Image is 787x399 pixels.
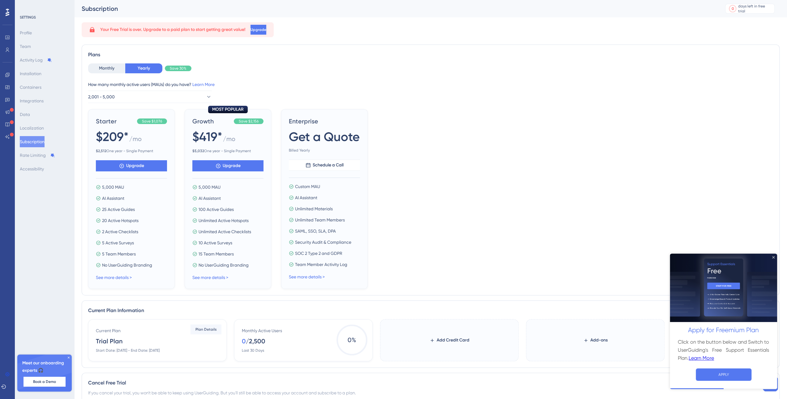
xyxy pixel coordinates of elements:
span: SOC 2 Type 2 and GDPR [295,250,342,257]
a: See more details > [192,275,228,280]
div: How many monthly active users (MAUs) do you have? [88,81,773,88]
span: 100 Active Guides [199,206,234,213]
span: 5 Team Members [102,250,136,258]
span: 20 Active Hotspots [102,217,139,224]
div: 0 [242,337,246,345]
div: If you cancel your trial, you won't be able to keep using UserGuiding. But you'll still be able t... [88,389,773,397]
span: Your Free Trial is over. Upgrade to a paid plan to start getting great value! [100,26,246,33]
a: Learn More [19,101,44,109]
button: Rate Limiting [20,150,55,161]
button: Add-ons [583,335,608,346]
button: Plan Details [190,324,221,334]
span: No UserGuiding Branding [102,261,152,269]
span: Upgrade [223,162,241,169]
span: Custom MAU [295,183,320,190]
span: AI Assistant [102,195,124,202]
div: SETTINGS [20,15,70,20]
button: Open AI Assistant Launcher [2,2,17,17]
img: launcher-image-alternative-text [4,4,15,15]
span: SAML, SSO, SLA, DPA [295,227,336,235]
div: / 2,500 [246,337,265,345]
span: 2,001 - 5,000 [88,93,115,101]
span: $209* [96,128,129,145]
button: Integrations [20,95,44,106]
span: Schedule a Call [313,161,344,169]
button: Yearly [125,63,162,73]
span: Enterprise [289,117,360,126]
button: Upgrade [192,160,263,171]
span: Save $2,156 [239,119,259,124]
button: 2,001 - 5,000 [88,91,212,103]
span: Unlimited Team Members [295,216,345,224]
button: Book a Demo [24,377,66,387]
span: Team Member Activity Log [295,261,347,268]
button: Accessibility [20,163,44,174]
div: Last 30 Days [242,348,264,353]
a: Learn More [192,82,215,87]
button: APPLY [26,115,82,127]
div: 0 [731,6,734,11]
button: Team [20,41,31,52]
button: Upgrade [250,25,266,35]
span: Add Credit Card [437,337,469,344]
span: One year - Single Payment [192,148,263,153]
button: Profile [20,27,32,38]
div: MOST POPULAR [208,106,248,113]
a: See more details > [96,275,132,280]
span: One year - Single Payment [96,148,167,153]
span: Unlimited Materials [295,205,333,212]
span: Get a Quote [289,128,360,145]
span: Add-ons [590,337,608,344]
button: Schedule a Call [289,160,360,171]
span: Upgrade [126,162,144,169]
span: AI Assistant [199,195,221,202]
span: Meet our onboarding experts 🎧 [22,359,67,374]
a: See more details > [289,274,325,279]
span: Book a Demo [33,379,56,384]
div: Close Preview [102,2,105,5]
span: Unlimited Active Checklists [199,228,251,235]
span: Save 30% [170,66,186,71]
span: Growth [192,117,231,126]
span: $419* [192,128,222,145]
span: 0 % [336,324,367,355]
button: Upgrade [96,160,167,171]
div: Trial Plan [96,337,122,345]
button: Monthly [88,63,125,73]
div: Cancel Free Trial [88,379,773,387]
b: $ 2,512 [96,149,106,153]
span: Unlimited Active Hotspots [199,217,249,224]
span: 15 Team Members [199,250,234,258]
button: Localization [20,122,44,134]
span: Security Audit & Compliance [295,238,351,246]
button: Subscription [20,136,45,147]
button: Add Credit Card [430,335,469,346]
h3: Click on the button below and Switch to UserGuiding's Free Support Essentials Plan. [8,84,99,109]
span: AI Assistant [295,194,317,201]
div: Plans [88,51,773,58]
button: Data [20,109,30,120]
div: Start Date: [DATE] - End Date: [DATE] [96,348,160,353]
span: / mo [223,135,235,146]
span: 5 Active Surveys [102,239,134,247]
div: Monthly Active Users [242,327,282,334]
span: Plan Details [195,327,217,332]
button: Containers [20,82,41,93]
span: 2 Active Checklists [102,228,138,235]
div: Subscription [82,4,710,13]
span: 25 Active Guides [102,206,135,213]
b: $ 5,032 [192,149,204,153]
span: Billed Yearly [289,148,360,153]
span: Starter [96,117,135,126]
button: Activity Log [20,54,52,66]
button: Installation [20,68,41,79]
div: days left in free trial [738,4,772,14]
span: / mo [129,135,142,146]
div: Current Plan Information [88,307,773,314]
span: 10 Active Surveys [199,239,232,247]
span: 5,000 MAU [199,183,220,191]
span: Upgrade [250,27,266,32]
span: Save $1,076 [142,119,162,124]
h2: Apply for Freemium Plan [5,71,102,82]
span: No UserGuiding Branding [199,261,249,269]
